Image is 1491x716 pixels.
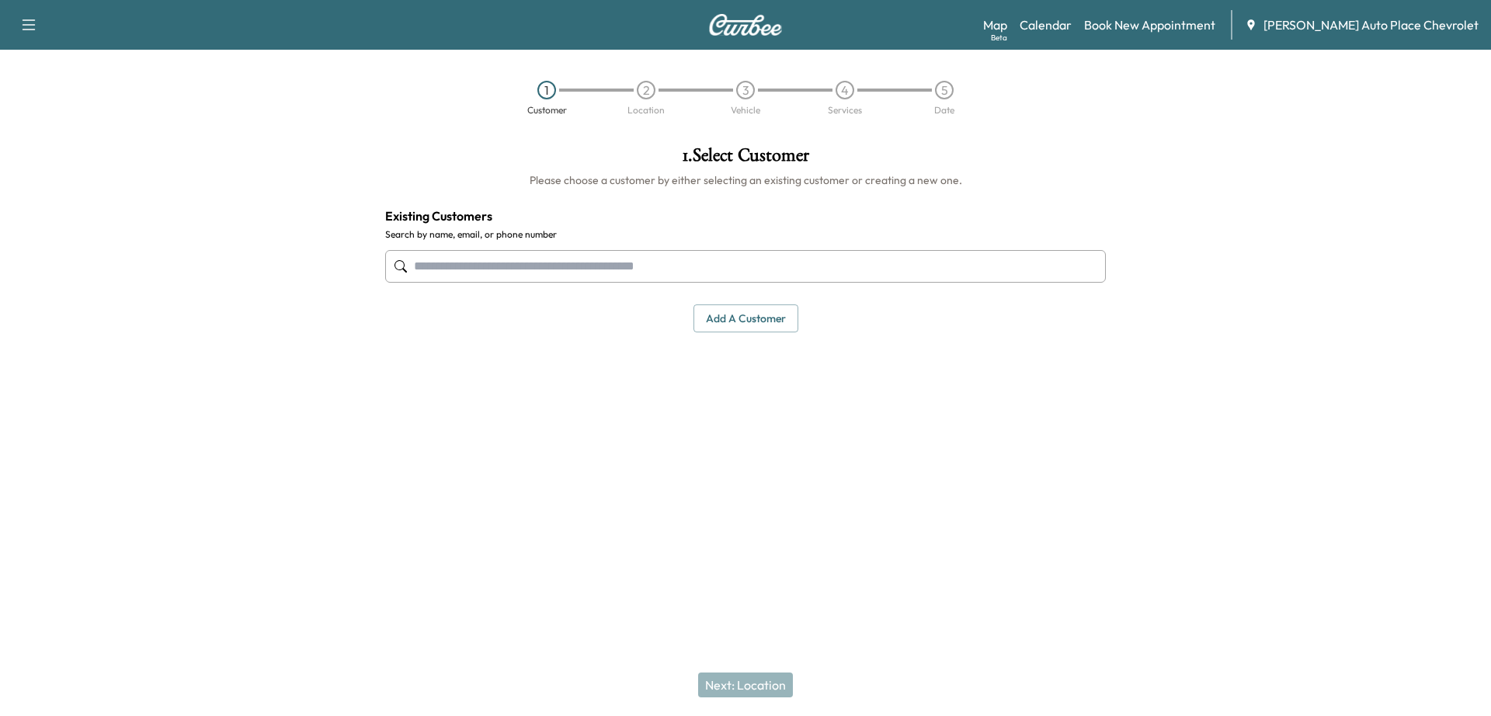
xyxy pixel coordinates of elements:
div: 3 [736,81,755,99]
a: Calendar [1020,16,1072,34]
h6: Please choose a customer by either selecting an existing customer or creating a new one. [385,172,1106,188]
h4: Existing Customers [385,207,1106,225]
img: Curbee Logo [708,14,783,36]
div: Beta [991,32,1007,43]
button: Add a customer [693,304,798,333]
div: Services [828,106,862,115]
a: MapBeta [983,16,1007,34]
div: Vehicle [731,106,760,115]
div: Customer [527,106,567,115]
div: Location [627,106,665,115]
h1: 1 . Select Customer [385,146,1106,172]
div: 1 [537,81,556,99]
div: 5 [935,81,954,99]
span: [PERSON_NAME] Auto Place Chevrolet [1263,16,1479,34]
div: 2 [637,81,655,99]
label: Search by name, email, or phone number [385,228,1106,241]
div: Date [934,106,954,115]
div: 4 [836,81,854,99]
a: Book New Appointment [1084,16,1215,34]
